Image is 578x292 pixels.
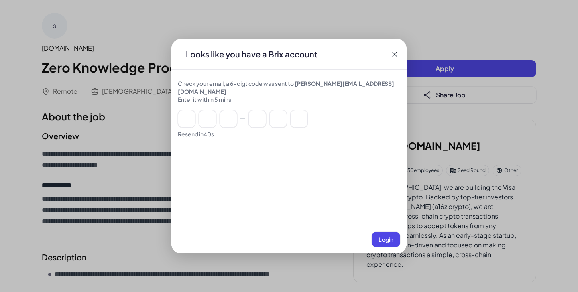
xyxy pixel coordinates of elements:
span: [PERSON_NAME][EMAIL_ADDRESS][DOMAIN_NAME] [178,80,394,95]
div: Looks like you have a Brix account [179,49,324,60]
div: Check your email, a 6-digt code was sent to Enter it within 5 mins. [178,79,400,103]
button: Login [372,232,400,247]
div: Resend in 40 s [178,130,400,138]
span: Login [379,236,393,243]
